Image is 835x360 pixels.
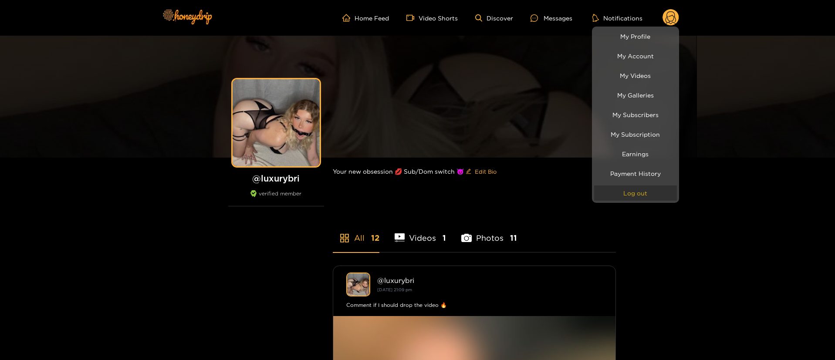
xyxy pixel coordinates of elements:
[594,146,677,161] a: Earnings
[594,185,677,201] button: Log out
[594,166,677,181] a: Payment History
[594,107,677,122] a: My Subscribers
[594,48,677,64] a: My Account
[594,29,677,44] a: My Profile
[594,127,677,142] a: My Subscription
[594,68,677,83] a: My Videos
[594,87,677,103] a: My Galleries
